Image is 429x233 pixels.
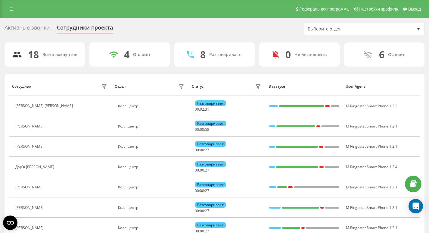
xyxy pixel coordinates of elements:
span: 00 [200,147,204,153]
span: 27 [205,168,209,173]
div: Офлайн [388,52,406,57]
div: : : [195,209,209,213]
div: Активные звонки [5,24,50,34]
div: [PERSON_NAME] [PERSON_NAME] [15,104,74,108]
div: : : [195,148,209,152]
span: Реферальная программа [299,7,349,11]
div: Выберите отдел [308,27,380,32]
div: [PERSON_NAME] [15,185,45,189]
div: Разговаривает [195,222,226,228]
div: Всего аккаунтов [42,52,77,57]
div: User Agent [346,84,417,89]
div: Онлайн [133,52,150,57]
span: 27 [205,188,209,193]
div: : : [195,168,209,172]
div: Отдел [115,84,126,89]
span: M Ringostat Smart Phone 1.2.1 [346,124,397,129]
div: 0 [285,49,291,60]
div: Разговаривает [195,182,226,187]
div: Колл центр [118,144,186,149]
div: 18 [28,49,39,60]
div: Не беспокоить [294,52,327,57]
span: M Ringostat Smart Phone 1.2.1 [346,225,397,230]
span: 00 [195,147,199,153]
div: : : [195,128,209,132]
span: 00 [195,168,199,173]
span: Выход [408,7,421,11]
div: Колл центр [118,226,186,230]
div: 8 [200,49,206,60]
span: 27 [205,147,209,153]
span: 00 [195,107,199,112]
div: Колл центр [118,165,186,169]
div: 4 [124,49,129,60]
span: M Ringostat Smart Phone 1.2.1 [346,144,397,149]
div: Разговаривает [195,100,226,106]
div: Колл центр [118,104,186,108]
div: Сотрудники проекта [57,24,113,34]
span: 00 [200,208,204,213]
span: 02 [200,107,204,112]
div: В статусе [269,84,340,89]
div: Дар'я [PERSON_NAME] [15,165,56,169]
span: 00 [195,188,199,193]
div: Сотрудник [12,84,31,89]
span: 58 [205,127,209,132]
span: 27 [205,208,209,213]
span: M Ringostat Smart Phone 1.2.1 [346,205,397,210]
div: [PERSON_NAME] [15,226,45,230]
div: Колл центр [118,124,186,128]
span: M Ringostat Smart Phone 1.2.4 [346,164,397,169]
div: Колл центр [118,185,186,189]
div: [PERSON_NAME] [15,144,45,149]
span: 00 [200,168,204,173]
div: Разговаривают [209,52,242,57]
div: Разговаривает [195,141,226,147]
div: : : [195,107,209,112]
span: 31 [205,107,209,112]
div: : : [195,189,209,193]
div: Разговаривает [195,121,226,126]
span: M Ringostat Smart Phone 1.2.1 [346,184,397,190]
span: 00 [195,208,199,213]
span: M Ringostat Smart Phone 1.2.3 [346,103,397,109]
span: 00 [200,188,204,193]
span: Настройки профиля [359,7,398,11]
div: Статус [192,84,204,89]
button: Open CMP widget [3,216,17,230]
span: 00 [195,127,199,132]
div: [PERSON_NAME] [15,206,45,210]
div: Разговаривает [195,202,226,208]
div: [PERSON_NAME] [15,124,45,128]
span: 00 [200,127,204,132]
div: Разговаривает [195,161,226,167]
div: Колл центр [118,206,186,210]
div: 6 [379,49,384,60]
div: Open Intercom Messenger [409,199,423,213]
